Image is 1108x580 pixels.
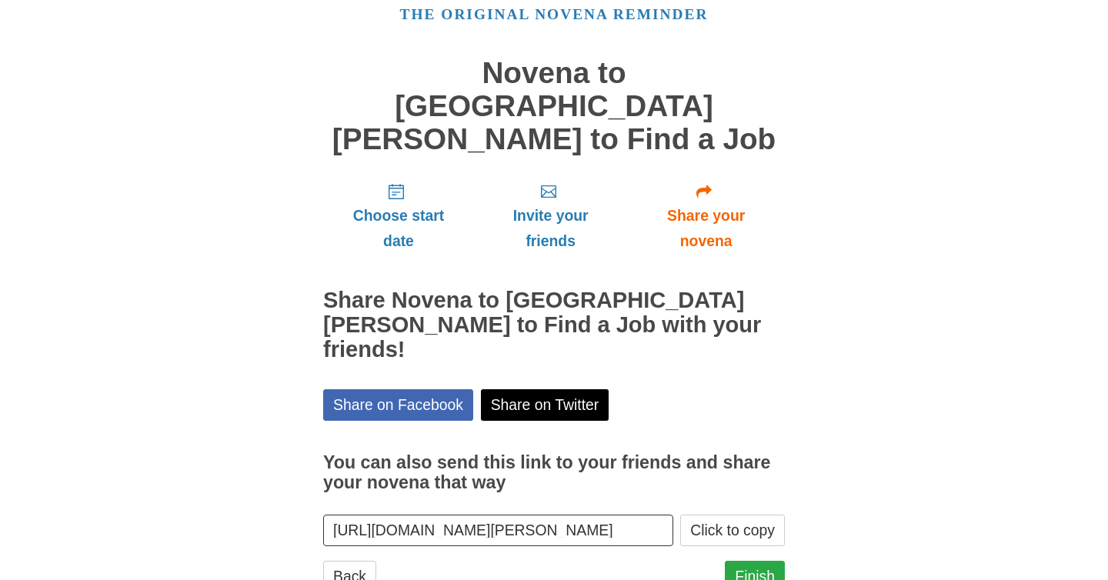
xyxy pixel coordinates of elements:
a: Invite your friends [474,171,627,262]
a: Share on Facebook [323,389,473,421]
span: Share your novena [642,203,769,254]
h3: You can also send this link to your friends and share your novena that way [323,453,785,492]
a: Choose start date [323,171,474,262]
h1: Novena to [GEOGRAPHIC_DATA][PERSON_NAME] to Find a Job [323,57,785,155]
a: Share on Twitter [481,389,609,421]
button: Click to copy [680,515,785,546]
a: Share your novena [627,171,785,262]
span: Choose start date [339,203,459,254]
a: The original novena reminder [400,6,709,22]
h2: Share Novena to [GEOGRAPHIC_DATA][PERSON_NAME] to Find a Job with your friends! [323,288,785,362]
span: Invite your friends [489,203,612,254]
